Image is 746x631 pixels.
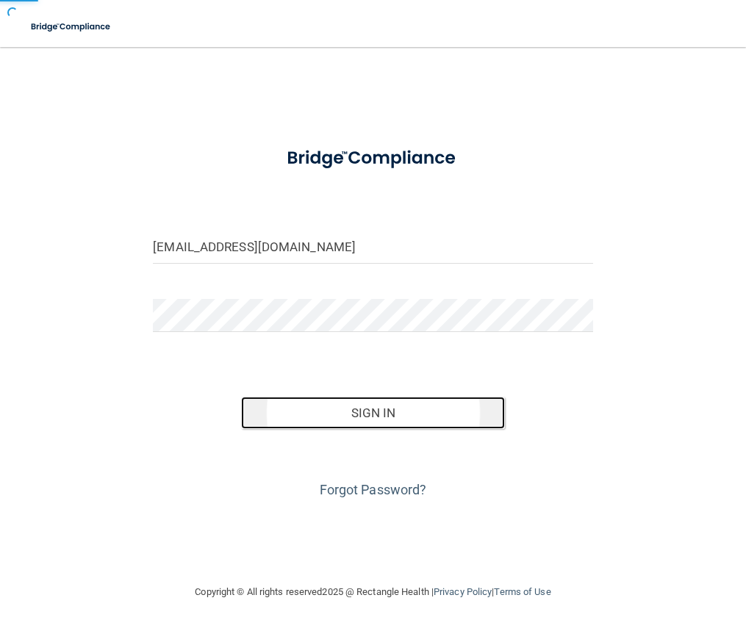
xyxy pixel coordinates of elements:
a: Privacy Policy [434,586,492,597]
img: bridge_compliance_login_screen.278c3ca4.svg [268,135,477,181]
img: bridge_compliance_login_screen.278c3ca4.svg [22,12,121,42]
a: Forgot Password? [320,482,427,497]
input: Email [153,231,592,264]
button: Sign In [241,397,505,429]
div: Copyright © All rights reserved 2025 @ Rectangle Health | | [105,569,642,616]
a: Terms of Use [494,586,550,597]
